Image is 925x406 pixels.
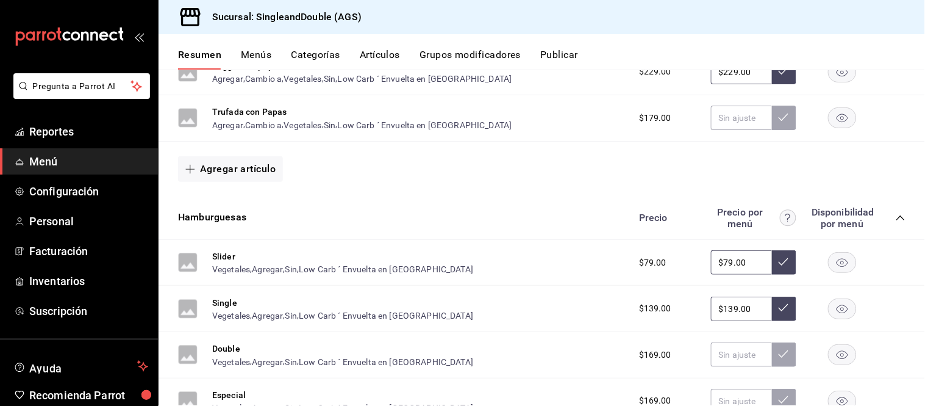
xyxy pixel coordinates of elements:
button: Publicar [540,49,578,70]
button: Categorías [291,49,341,70]
button: Sin [324,119,335,131]
button: Artículos [360,49,400,70]
div: Precio por menú [711,206,796,230]
button: Agregar [252,310,284,322]
button: Agregar [212,119,243,131]
button: Hamburguesas [178,211,246,225]
button: Vegetales [212,356,250,368]
button: collapse-category-row [896,213,905,223]
button: Agregar [252,356,284,368]
button: Agregar artículo [178,156,283,182]
button: Sin [285,310,297,322]
span: Configuración [29,183,148,200]
button: Low Carb ´ Envuelta en [GEOGRAPHIC_DATA] [299,356,473,368]
button: Resumen [178,49,221,70]
span: Facturación [29,243,148,259]
input: Sin ajuste [711,297,772,321]
input: Sin ajuste [711,250,772,275]
span: $169.00 [639,349,671,361]
button: Sin [285,356,297,368]
button: Double [212,343,240,355]
span: Reportes [29,123,148,140]
button: Agregar [212,73,243,85]
button: Vegetales [284,73,322,85]
span: Pregunta a Parrot AI [33,80,131,93]
button: Menús [241,49,271,70]
div: , , , [212,355,473,368]
span: Inventarios [29,273,148,289]
h3: Sucursal: SingleandDouble (AGS) [202,10,362,24]
button: Trufada con Papas [212,106,287,118]
span: Suscripción [29,303,148,319]
button: Agregar [252,263,284,275]
div: navigation tabs [178,49,925,70]
button: Cambio a [245,119,282,131]
div: , , , , [212,118,512,131]
button: Sin [285,263,297,275]
input: Sin ajuste [711,106,772,130]
span: Personal [29,213,148,230]
div: Precio [627,212,705,223]
button: Pregunta a Parrot AI [13,73,150,99]
button: Vegetales [212,263,250,275]
button: Vegetales [284,119,322,131]
button: Sin [324,73,335,85]
span: $139.00 [639,302,671,315]
div: Disponibilidad por menú [812,206,873,230]
button: Slider [212,250,235,263]
button: Grupos modificadores [420,49,521,70]
input: Sin ajuste [711,60,772,84]
div: , , , [212,263,473,275]
span: Ayuda [29,359,132,374]
button: Single [212,297,237,309]
div: , , , , [212,72,512,85]
button: Low Carb ´ Envuelta en [GEOGRAPHIC_DATA] [338,119,512,131]
span: $229.00 [639,65,671,78]
span: Menú [29,153,148,170]
button: Especial [212,389,246,401]
button: open_drawer_menu [134,32,144,42]
input: Sin ajuste [711,343,772,367]
button: Low Carb ´ Envuelta en [GEOGRAPHIC_DATA] [299,263,473,275]
button: Low Carb ´ Envuelta en [GEOGRAPHIC_DATA] [338,73,512,85]
button: Cambio a [245,73,282,85]
button: Vegetales [212,310,250,322]
div: , , , [212,309,473,322]
span: $179.00 [639,112,671,125]
span: Recomienda Parrot [29,387,148,404]
button: Low Carb ´ Envuelta en [GEOGRAPHIC_DATA] [299,310,473,322]
span: $79.00 [639,256,666,269]
a: Pregunta a Parrot AI [9,89,150,101]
